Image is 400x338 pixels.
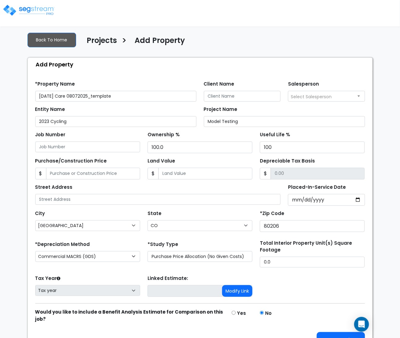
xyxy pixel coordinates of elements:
[35,275,61,282] label: Tax Year
[288,81,319,88] label: Salesperson
[35,210,45,217] label: City
[204,91,281,102] input: Client Name
[204,106,238,113] label: Project Name
[35,106,65,113] label: Entity Name
[122,36,127,48] h3: >
[222,285,252,297] button: Modify Link
[265,310,272,317] label: No
[35,81,75,88] label: *Property Name
[35,131,66,138] label: Job Number
[148,210,161,217] label: State
[260,257,365,268] input: total square foot
[35,309,223,322] strong: Would you like to include a Benefit Analysis Estimate for Comparison on this job?
[260,240,365,254] label: Total Interior Property Unit(s) Square Footage
[82,36,117,49] a: Projects
[260,210,284,217] label: *Zip Code
[148,131,180,138] label: Ownership %
[35,241,90,248] label: *Depreciation Method
[35,168,46,180] span: $
[46,168,140,180] input: Purchase or Construction Price
[35,91,196,102] input: Property Name
[130,36,185,49] a: Add Property
[35,142,140,152] input: Job Number
[35,184,73,191] label: Street Address
[204,81,234,88] label: Client Name
[148,168,159,180] span: $
[354,317,369,332] div: Open Intercom Messenger
[148,142,252,153] input: Ownership %
[28,33,76,47] a: Back To Home
[260,131,290,138] label: Useful Life %
[158,168,252,180] input: Land Value
[87,36,117,47] h4: Projects
[135,36,185,47] h4: Add Property
[204,116,365,127] input: Project Name
[237,310,246,317] label: Yes
[260,220,365,232] input: Zip Code
[35,194,281,205] input: Street Address
[260,158,315,165] label: Depreciable Tax Basis
[291,94,332,100] span: Select Salesperson
[148,241,178,248] label: *Study Type
[2,4,55,16] img: logo_pro_r.png
[271,168,365,180] input: 0.00
[288,184,346,191] label: Placed-In-Service Date
[148,275,188,282] label: Linked Estimate:
[35,116,196,127] input: Entity Name
[148,158,175,165] label: Land Value
[35,158,107,165] label: Purchase/Construction Price
[260,168,271,180] span: $
[260,142,365,153] input: Useful Life %
[31,58,372,71] div: Add Property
